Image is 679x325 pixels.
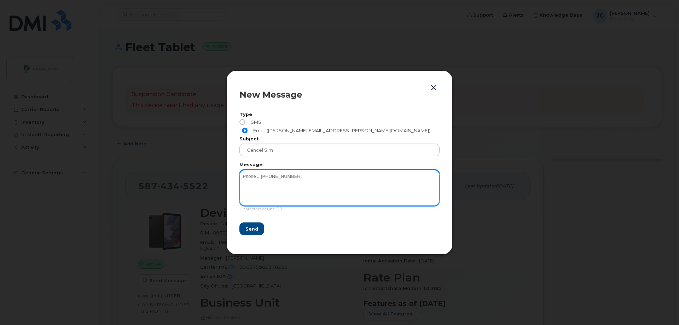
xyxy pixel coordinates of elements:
[239,222,264,235] button: Send
[239,163,440,167] label: Message
[239,112,440,117] label: Type
[250,128,430,133] span: Email ([PERSON_NAME][EMAIL_ADDRESS][PERSON_NAME][DOMAIN_NAME])
[245,226,258,232] span: Send
[242,128,248,133] input: Email ([PERSON_NAME][EMAIL_ADDRESS][PERSON_NAME][DOMAIN_NAME])
[239,119,245,125] input: SMS
[239,137,440,141] label: Subject
[239,91,440,99] div: New Message
[248,119,261,125] span: SMS
[239,206,440,216] div: Characters count: 19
